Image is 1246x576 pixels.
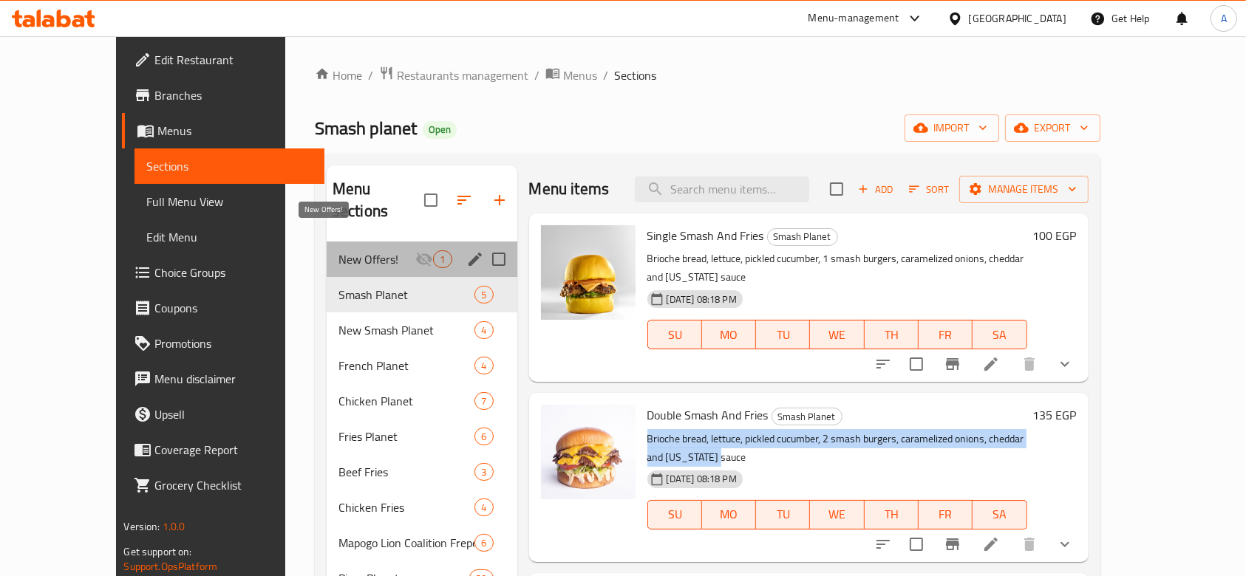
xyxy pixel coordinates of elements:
li: / [603,66,608,84]
span: Menus [563,66,597,84]
span: Chicken Planet [338,392,475,410]
span: Promotions [154,335,313,352]
button: WE [810,320,864,349]
span: 4 [475,359,492,373]
span: Single Smash And Fries [647,224,764,247]
div: New Offers!1edit [327,241,517,277]
span: 6 [475,430,492,444]
span: MO [708,324,750,346]
span: import [916,119,987,137]
a: Sections [135,148,324,184]
span: TU [762,324,804,346]
h2: Menu items [529,178,610,200]
span: [DATE] 08:18 PM [661,292,743,306]
span: TH [871,504,913,525]
a: Home [315,66,362,84]
div: [GEOGRAPHIC_DATA] [969,10,1066,27]
span: 7 [475,394,492,408]
span: [DATE] 08:18 PM [661,472,743,486]
span: Smash Planet [772,408,842,425]
div: items [474,498,493,516]
div: Smash Planet [338,286,475,304]
span: 1 [434,253,451,267]
svg: Show Choices [1056,535,1074,553]
a: Menus [122,113,324,148]
button: MO [702,500,756,529]
span: 3 [475,465,492,479]
span: SA [978,324,1021,346]
span: FR [925,324,967,346]
span: Get support on: [123,542,191,561]
a: Upsell [122,397,324,432]
button: FR [919,320,973,349]
span: New Smash Planet [338,321,475,339]
a: Menu disclaimer [122,361,324,397]
span: A [1221,10,1227,27]
span: Chicken Fries [338,498,475,516]
button: MO [702,320,756,349]
button: sort-choices [865,346,901,382]
span: Smash planet [315,112,417,145]
a: Choice Groups [122,255,324,290]
span: Manage items [971,180,1077,199]
a: Menus [545,66,597,85]
span: Select all sections [415,185,446,216]
span: Upsell [154,405,313,423]
a: Support.OpsPlatform [123,557,217,576]
div: French Planet4 [327,348,517,383]
button: Add [852,178,899,201]
img: Double Smash And Fries [541,405,636,499]
span: Grocery Checklist [154,476,313,494]
a: Edit Restaurant [122,42,324,78]
span: Select to update [901,349,932,380]
button: SU [647,320,702,349]
button: Sort [905,178,953,201]
span: 1.0.0 [163,517,185,536]
p: Brioche bread, lettuce, pickled cucumber, 1 smash burgers, caramelized onions, cheddar and [US_ST... [647,250,1027,287]
span: New Offers! [338,250,416,268]
a: Promotions [122,326,324,361]
a: Full Menu View [135,184,324,219]
div: items [474,463,493,481]
div: Beef Fries [338,463,475,481]
span: FR [925,504,967,525]
h2: Menu sections [333,178,424,222]
div: items [474,321,493,339]
button: export [1005,114,1100,142]
a: Coverage Report [122,432,324,467]
button: TH [865,320,919,349]
h6: 100 EGP [1033,225,1077,246]
span: Sections [146,157,313,175]
span: Sort sections [446,182,482,218]
span: Smash Planet [768,228,837,245]
div: Fries Planet6 [327,419,517,454]
button: sort-choices [865,527,901,562]
span: Menu disclaimer [154,370,313,388]
span: Select to update [901,529,932,560]
span: WE [816,324,858,346]
a: Branches [122,78,324,113]
span: Coverage Report [154,441,313,459]
span: Double Smash And Fries [647,404,769,426]
button: SA [973,320,1027,349]
span: 5 [475,288,492,302]
span: Version: [123,517,160,536]
button: import [905,114,999,142]
span: Sort [909,181,950,198]
div: Fries Planet [338,428,475,445]
button: SA [973,500,1027,529]
div: items [474,392,493,410]
div: Menu-management [808,10,899,27]
span: MO [708,504,750,525]
span: Add item [852,178,899,201]
div: Mapogo Lion Coalition Frepe6 [327,525,517,560]
span: Full Menu View [146,193,313,210]
span: export [1017,119,1089,137]
span: Open [423,123,457,136]
button: Branch-specific-item [935,527,970,562]
span: Coupons [154,299,313,317]
a: Grocery Checklist [122,467,324,503]
li: / [368,66,373,84]
button: Add section [482,182,517,218]
div: items [474,357,493,374]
